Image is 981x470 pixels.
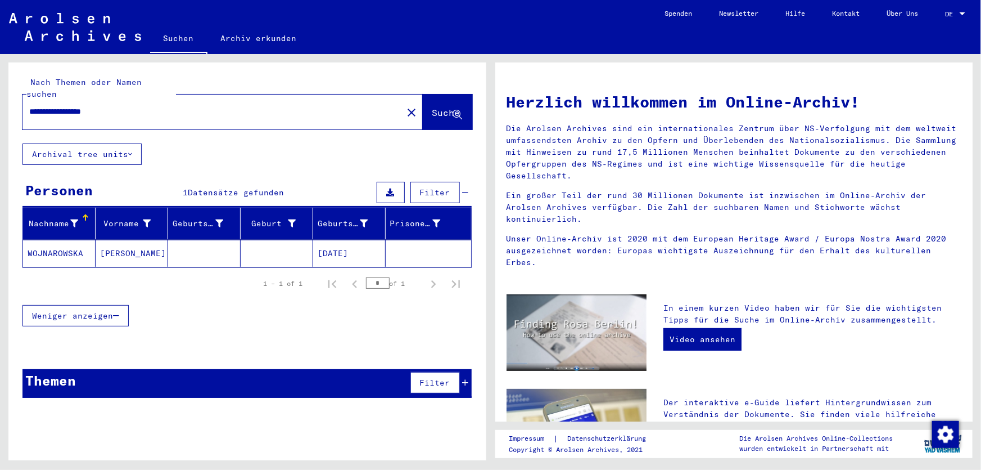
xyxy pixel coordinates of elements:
mat-cell: WOJNAROWSKA [23,240,96,267]
img: Zustimmung ändern [932,421,959,448]
mat-header-cell: Prisoner # [386,208,471,239]
div: Zustimmung ändern [932,420,959,447]
mat-header-cell: Geburtsname [168,208,241,239]
div: Geburtsdatum [318,218,368,230]
a: Suchen [150,25,207,54]
div: Nachname [28,214,95,232]
mat-header-cell: Geburt‏ [241,208,313,239]
div: 1 – 1 of 1 [264,279,303,289]
a: Archiv erkunden [207,25,310,52]
mat-header-cell: Nachname [23,208,96,239]
img: Arolsen_neg.svg [9,13,141,41]
span: Datensätze gefunden [188,187,284,198]
p: In einem kurzen Video haben wir für Sie die wichtigsten Tipps für die Suche im Online-Archiv zusa... [663,302,961,326]
a: Impressum [509,433,553,445]
div: of 1 [366,278,422,289]
button: Last page [445,272,467,295]
mat-label: Nach Themen oder Namen suchen [26,77,142,99]
mat-cell: [DATE] [313,240,386,267]
p: wurden entwickelt in Partnerschaft mit [739,444,893,454]
div: Vorname [100,214,168,232]
span: Filter [420,378,450,388]
img: yv_logo.png [922,429,964,458]
img: video.jpg [507,294,647,371]
button: Archival tree units [22,144,142,165]
button: Filter [410,372,460,393]
button: Filter [410,182,460,203]
span: Filter [420,187,450,198]
span: DE [945,10,957,18]
mat-cell: [PERSON_NAME] [96,240,168,267]
a: Video ansehen [663,328,742,351]
div: Geburtsname [173,214,240,232]
button: Suche [423,95,472,129]
a: Datenschutzerklärung [558,433,659,445]
div: Geburt‏ [245,214,313,232]
p: Die Arolsen Archives Online-Collections [739,433,893,444]
p: Unser Online-Archiv ist 2020 mit dem European Heritage Award / Europa Nostra Award 2020 ausgezeic... [507,233,962,268]
div: Prisoner # [390,218,441,230]
mat-icon: close [405,106,418,119]
div: Personen [25,180,93,200]
p: Copyright © Arolsen Archives, 2021 [509,445,659,455]
button: First page [321,272,343,295]
mat-header-cell: Geburtsdatum [313,208,386,239]
div: | [509,433,659,445]
div: Geburt‏ [245,218,296,230]
p: Ein großer Teil der rund 30 Millionen Dokumente ist inzwischen im Online-Archiv der Arolsen Archi... [507,190,962,225]
div: Themen [25,370,76,391]
span: 1 [183,187,188,198]
p: Die Arolsen Archives sind ein internationales Zentrum über NS-Verfolgung mit dem weltweit umfasse... [507,123,962,182]
mat-header-cell: Vorname [96,208,168,239]
div: Nachname [28,218,78,230]
div: Geburtsname [173,218,223,230]
div: Vorname [100,218,151,230]
span: Weniger anzeigen [32,311,113,321]
button: Clear [400,101,423,123]
button: Weniger anzeigen [22,305,129,326]
span: Suche [432,107,460,118]
button: Next page [422,272,445,295]
button: Previous page [343,272,366,295]
h1: Herzlich willkommen im Online-Archiv! [507,90,962,114]
p: Der interaktive e-Guide liefert Hintergrundwissen zum Verständnis der Dokumente. Sie finden viele... [663,397,961,444]
div: Geburtsdatum [318,214,385,232]
div: Prisoner # [390,214,458,232]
